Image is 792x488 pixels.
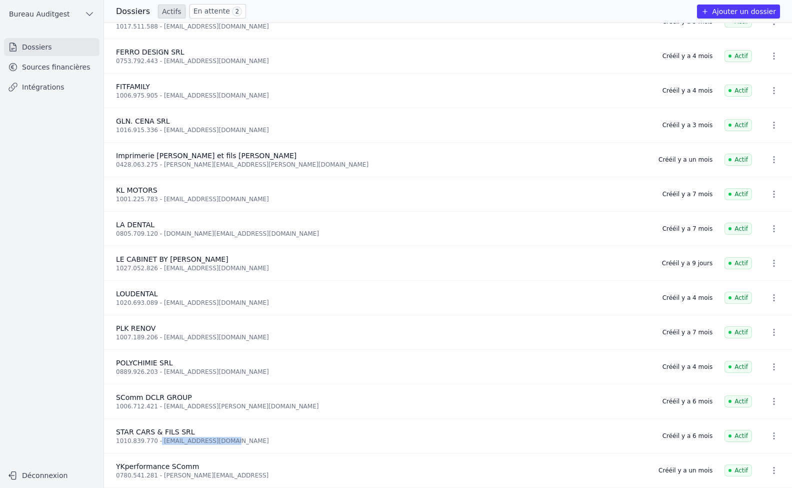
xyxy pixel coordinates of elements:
button: Bureau Auditgest [4,6,99,22]
div: Créé il y a 4 mois [662,294,712,302]
span: POLYCHIMIE SRL [116,359,173,367]
div: 1017.511.588 - [EMAIL_ADDRESS][DOMAIN_NAME] [116,23,650,31]
a: Intégrations [4,78,99,96]
span: 2 [232,7,242,17]
span: Actif [724,85,752,97]
a: En attente 2 [189,4,246,19]
span: LA DENTAL [116,221,154,229]
div: Créé il y a 7 mois [662,190,712,198]
span: Actif [724,326,752,338]
span: Actif [724,430,752,442]
div: Créé il y a un mois [658,156,712,164]
span: Actif [724,292,752,304]
span: KL MOTORS [116,186,157,194]
span: Actif [724,464,752,476]
div: Créé il y a 3 mois [662,121,712,129]
span: STAR CARS & FILS SRL [116,428,195,436]
div: Créé il y a 4 mois [662,52,712,60]
span: FITFAMILY [116,83,150,91]
div: Créé il y a un mois [658,466,712,474]
span: Bureau Auditgest [9,9,69,19]
div: Créé il y a 9 jours [662,259,712,267]
div: 0805.709.120 - [DOMAIN_NAME][EMAIL_ADDRESS][DOMAIN_NAME] [116,230,650,238]
span: LE CABINET BY [PERSON_NAME] [116,255,228,263]
a: Sources financières [4,58,99,76]
button: Déconnexion [4,467,99,483]
div: Créé il y a 4 mois [662,87,712,95]
h3: Dossiers [116,6,150,18]
span: FERRO DESIGN SRL [116,48,184,56]
div: Créé il y a 7 mois [662,225,712,233]
a: Dossiers [4,38,99,56]
div: 1016.915.336 - [EMAIL_ADDRESS][DOMAIN_NAME] [116,126,650,134]
span: Actif [724,188,752,200]
div: 1006.975.905 - [EMAIL_ADDRESS][DOMAIN_NAME] [116,92,650,100]
span: Actif [724,395,752,407]
div: Créé il y a 6 mois [662,397,712,405]
div: 1006.712.421 - [EMAIL_ADDRESS][PERSON_NAME][DOMAIN_NAME] [116,402,650,410]
span: Actif [724,50,752,62]
span: GLN. CENA SRL [116,117,170,125]
button: Ajouter un dossier [697,5,780,19]
span: SComm DCLR GROUP [116,393,192,401]
div: 1007.189.206 - [EMAIL_ADDRESS][DOMAIN_NAME] [116,333,650,341]
div: 0428.063.275 - [PERSON_NAME][EMAIL_ADDRESS][PERSON_NAME][DOMAIN_NAME] [116,161,646,169]
span: LOUDENTAL [116,290,158,298]
span: Actif [724,154,752,166]
span: PLK RENOV [116,324,155,332]
span: Actif [724,361,752,373]
span: Actif [724,223,752,235]
div: 1027.052.826 - [EMAIL_ADDRESS][DOMAIN_NAME] [116,264,650,272]
span: YKperformance SComm [116,462,199,470]
div: 1010.839.770 - [EMAIL_ADDRESS][DOMAIN_NAME] [116,437,650,445]
div: 0889.926.203 - [EMAIL_ADDRESS][DOMAIN_NAME] [116,368,650,376]
div: 1001.225.783 - [EMAIL_ADDRESS][DOMAIN_NAME] [116,195,650,203]
span: Actif [724,119,752,131]
div: Créé il y a 4 mois [662,363,712,371]
div: 0753.792.443 - [EMAIL_ADDRESS][DOMAIN_NAME] [116,57,650,65]
div: 1020.693.089 - [EMAIL_ADDRESS][DOMAIN_NAME] [116,299,650,307]
div: Créé il y a 6 mois [662,432,712,440]
span: Imprimerie [PERSON_NAME] et fils [PERSON_NAME] [116,152,296,160]
a: Actifs [158,5,185,19]
span: Actif [724,257,752,269]
div: 0780.541.281 - [PERSON_NAME][EMAIL_ADDRESS] [116,471,646,479]
div: Créé il y a 7 mois [662,328,712,336]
